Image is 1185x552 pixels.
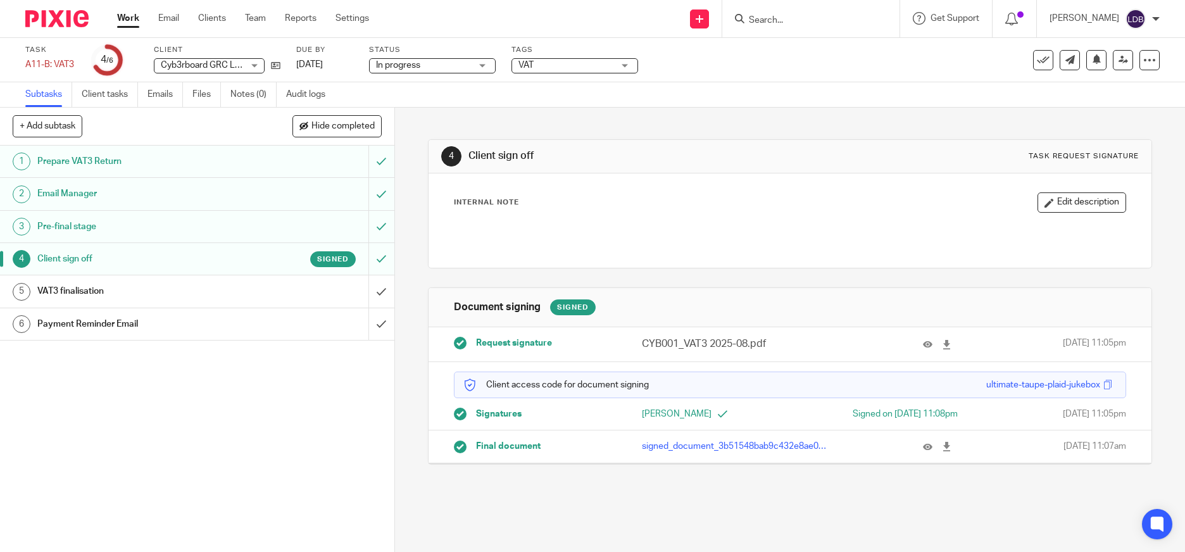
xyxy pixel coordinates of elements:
p: signed_document_3b51548bab9c432e8ae090d26f0fa0ff.pdf [642,440,828,453]
img: Pixie [25,10,89,27]
p: [PERSON_NAME] [1050,12,1119,25]
a: Clients [198,12,226,25]
div: Signed [550,299,596,315]
p: CYB001_VAT3 2025-08.pdf [642,337,828,351]
div: ultimate-taupe-plaid-jukebox [986,379,1100,391]
a: Notes (0) [230,82,277,107]
a: Client tasks [82,82,138,107]
div: 3 [13,218,30,235]
a: Audit logs [286,82,335,107]
h1: Prepare VAT3 Return [37,152,250,171]
button: Hide completed [292,115,382,137]
label: Due by [296,45,353,55]
span: VAT [518,61,534,70]
span: [DATE] 11:07am [1063,440,1126,453]
span: Cyb3rboard GRC Limited [161,61,260,70]
div: A11-B: VAT3 [25,58,76,71]
span: Hide completed [311,122,375,132]
a: Reports [285,12,317,25]
a: Emails [147,82,183,107]
a: Settings [335,12,369,25]
div: 4 [441,146,461,166]
h1: Client sign off [37,249,250,268]
a: Files [192,82,221,107]
input: Search [748,15,862,27]
a: Work [117,12,139,25]
span: Get Support [931,14,979,23]
h1: Document signing [454,301,541,314]
div: 4 [13,250,30,268]
span: Signatures [476,408,522,420]
span: Signed [317,254,349,265]
label: Client [154,45,280,55]
a: Team [245,12,266,25]
a: Subtasks [25,82,72,107]
h1: Pre-final stage [37,217,250,236]
a: Email [158,12,179,25]
span: [DATE] 11:05pm [1063,408,1126,420]
span: [DATE] 11:05pm [1063,337,1126,351]
p: [PERSON_NAME] [642,408,790,420]
h1: Client sign off [468,149,817,163]
button: Edit description [1038,192,1126,213]
div: 4 [101,53,113,67]
span: In progress [376,61,420,70]
h1: Email Manager [37,184,250,203]
label: Task [25,45,76,55]
span: Final document [476,440,541,453]
div: Task request signature [1029,151,1139,161]
span: Request signature [476,337,552,349]
label: Status [369,45,496,55]
div: 5 [13,283,30,301]
div: 1 [13,153,30,170]
p: Internal Note [454,198,519,208]
button: + Add subtask [13,115,82,137]
div: 2 [13,185,30,203]
div: Signed on [DATE] 11:08pm [810,408,958,420]
h1: Payment Reminder Email [37,315,250,334]
h1: VAT3 finalisation [37,282,250,301]
p: Client access code for document signing [464,379,649,391]
span: [DATE] [296,60,323,69]
label: Tags [511,45,638,55]
small: /6 [106,57,113,64]
img: svg%3E [1125,9,1146,29]
div: 6 [13,315,30,333]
